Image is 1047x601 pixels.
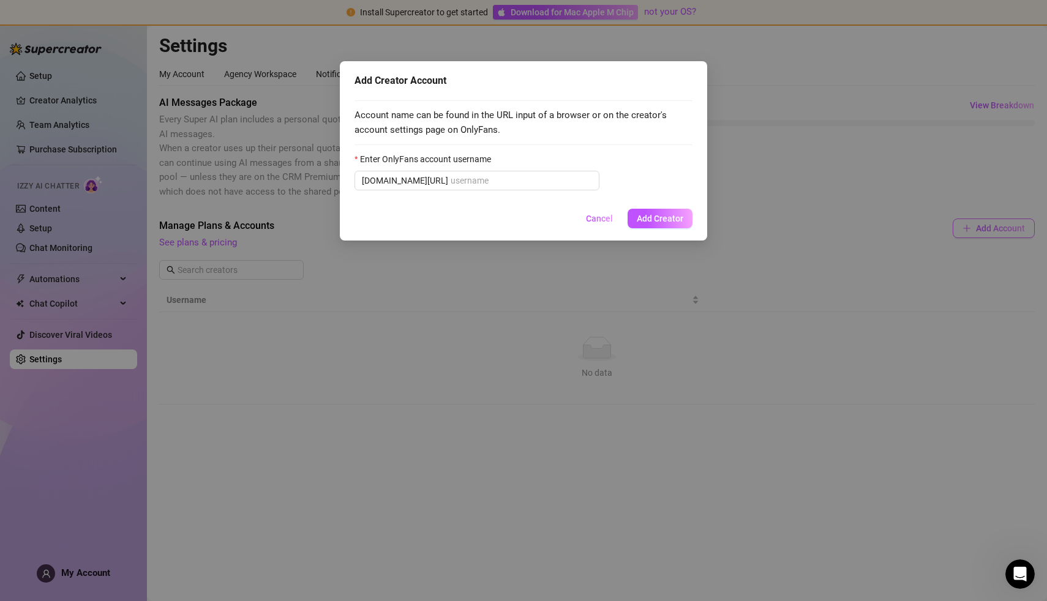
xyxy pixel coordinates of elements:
label: Enter OnlyFans account username [355,152,499,166]
input: Enter OnlyFans account username [451,174,592,187]
button: Cancel [576,209,623,228]
iframe: Intercom live chat [1005,559,1035,589]
span: [DOMAIN_NAME][URL] [362,174,448,187]
button: Add Creator [628,209,692,228]
div: Add Creator Account [355,73,692,88]
span: Account name can be found in the URL input of a browser or on the creator's account settings page... [355,108,692,137]
span: Add Creator [637,214,683,223]
span: Cancel [586,214,613,223]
